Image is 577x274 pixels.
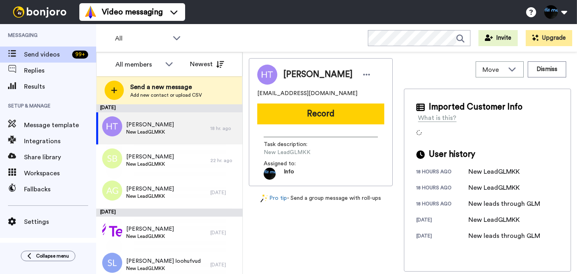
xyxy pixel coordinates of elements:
div: New LeadGLMKK [468,167,520,177]
span: New LeadGLMKK [126,265,201,272]
span: Send a new message [130,82,202,92]
img: sl.png [102,253,122,273]
div: New LeadGLMKK [468,215,520,225]
span: [EMAIL_ADDRESS][DOMAIN_NAME] [257,89,357,97]
span: Collapse menu [36,253,69,259]
span: [PERSON_NAME] loohufvud [126,257,201,265]
span: Workspaces [24,168,96,178]
div: 22 hr. ago [210,157,238,164]
span: [PERSON_NAME] [126,121,174,129]
span: New LeadGLMKK [126,161,174,167]
img: ht.png [102,116,122,136]
div: [DATE] [210,229,238,236]
button: Upgrade [526,30,572,46]
div: What is this? [418,113,456,123]
span: [PERSON_NAME] [283,69,353,81]
div: 99 + [72,51,88,59]
span: Assigned to: [264,160,320,168]
div: [DATE] [96,209,242,217]
span: New LeadGLMKK [126,233,174,239]
img: bdc2af4e-c8bd-4d42-b2ed-cb1b71829142.png [102,221,122,241]
div: [DATE] [96,104,242,112]
span: [PERSON_NAME] [126,185,174,193]
span: User history [429,148,475,160]
span: Info [284,168,294,180]
div: New LeadGLMKK [468,183,520,193]
div: [DATE] [416,233,468,241]
a: Pro tip [260,194,287,203]
button: Invite [478,30,518,46]
div: [DATE] [416,217,468,225]
button: Newest [184,56,230,72]
span: [PERSON_NAME] [126,153,174,161]
span: [PERSON_NAME] [126,225,174,233]
span: Settings [24,217,96,227]
button: Collapse menu [21,251,75,261]
span: Send videos [24,50,69,59]
span: Video messaging [102,6,163,18]
span: Imported Customer Info [429,101,523,113]
div: 18 hours ago [416,201,468,209]
div: All members [115,60,161,69]
span: Integrations [24,136,96,146]
img: vm-color.svg [84,6,97,18]
img: ag.png [102,181,122,201]
img: magic-wand.svg [260,194,268,203]
span: Move [482,65,504,75]
button: Record [257,104,384,124]
div: 18 hr. ago [210,125,238,132]
span: New LeadGLMKK [126,129,174,135]
img: ACg8ocL8kEGcpEOzb-SnFRluqF1aZhVOVoW--XXDdgWtVbMfmIc1Ac4=s96-c [264,168,276,180]
span: Task description : [264,140,320,148]
div: - Send a group message with roll-ups [249,194,393,203]
div: 18 hours ago [416,185,468,193]
span: Message template [24,120,96,130]
span: Replies [24,66,96,75]
div: 18 hours ago [416,168,468,177]
img: bj-logo-header-white.svg [10,6,70,18]
img: sb.png [102,148,122,168]
div: New leads through GLM [468,231,540,241]
span: New LeadGLMKK [126,193,174,199]
span: New LeadGLMKK [264,148,340,156]
div: [DATE] [210,189,238,196]
span: Add new contact or upload CSV [130,92,202,98]
button: Dismiss [528,61,566,77]
div: [DATE] [210,262,238,268]
span: Results [24,82,96,91]
span: Fallbacks [24,185,96,194]
span: Share library [24,152,96,162]
div: New leads through GLM [468,199,540,209]
img: Image of Harlen Tellez [257,65,277,85]
span: All [115,34,169,43]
